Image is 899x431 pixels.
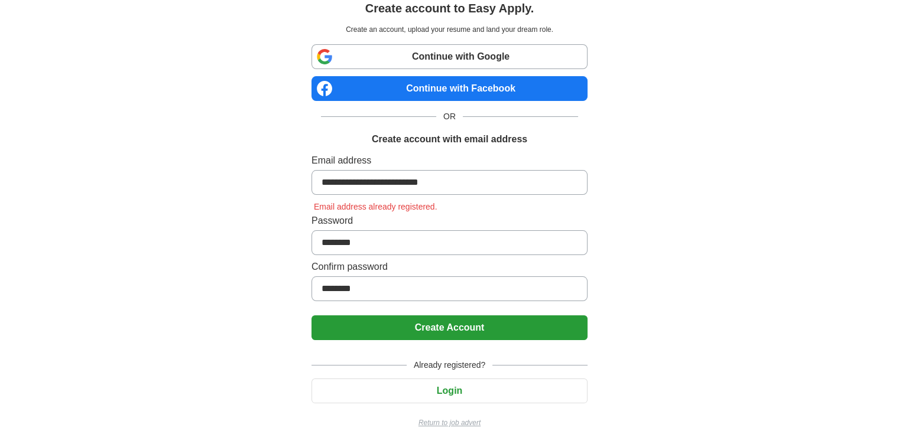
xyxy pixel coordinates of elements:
label: Password [311,214,588,228]
label: Confirm password [311,260,588,274]
a: Login [311,386,588,396]
h1: Create account with email address [372,132,527,146]
span: Already registered? [407,359,492,371]
p: Create an account, upload your resume and land your dream role. [314,24,585,35]
button: Login [311,378,588,403]
a: Continue with Facebook [311,76,588,101]
label: Email address [311,154,588,168]
span: OR [436,110,463,123]
a: Return to job advert [311,417,588,428]
a: Continue with Google [311,44,588,69]
button: Create Account [311,315,588,340]
span: Email address already registered. [311,202,440,211]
